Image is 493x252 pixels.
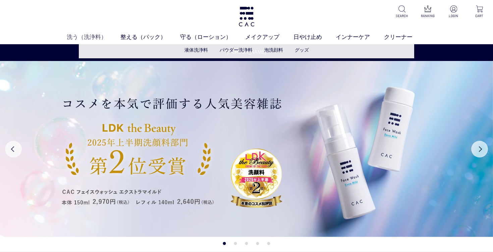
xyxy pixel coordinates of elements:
img: logo [238,7,255,26]
button: 4 of 5 [256,242,259,245]
p: SEARCH [394,13,410,18]
p: CART [471,13,488,18]
a: CART [471,5,488,18]
a: RANKING [420,5,436,18]
button: 5 of 5 [267,242,270,245]
a: インナーケア [336,33,384,42]
a: 洗う（洗浄料） [67,33,121,42]
p: RANKING [420,13,436,18]
button: 1 of 5 [223,242,226,245]
a: 日やけ止め [293,33,336,42]
p: LOGIN [445,13,462,18]
a: クリーナー [384,33,427,42]
a: パウダー洗浄料 [220,47,253,53]
button: 3 of 5 [245,242,248,245]
button: 2 of 5 [234,242,237,245]
a: 泡洗顔料 [264,47,283,53]
button: Next [471,141,488,157]
a: LOGIN [445,5,462,18]
a: 整える（パック） [120,33,180,42]
a: グッズ [295,47,309,53]
a: メイクアップ [245,33,293,42]
a: SEARCH [394,5,410,18]
a: 液体洗浄料 [184,47,208,53]
button: Previous [5,141,22,157]
a: 守る（ローション） [180,33,245,42]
